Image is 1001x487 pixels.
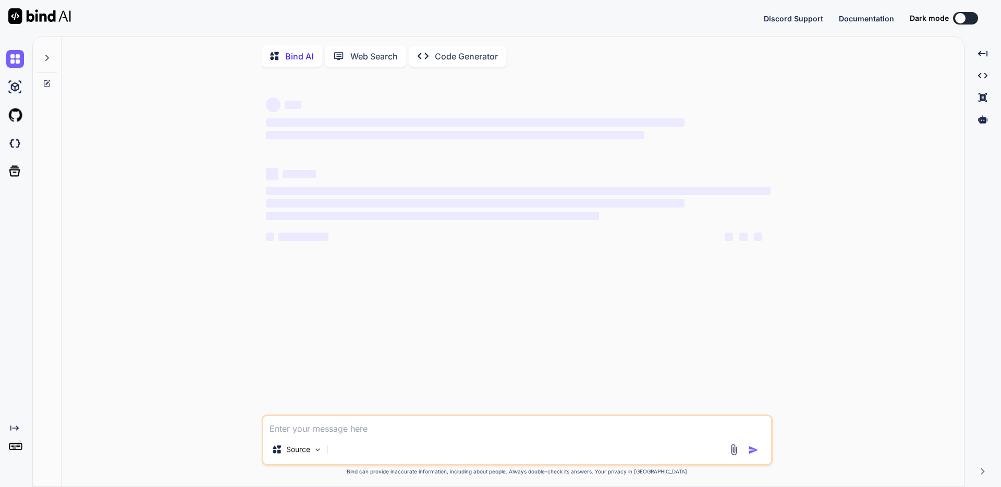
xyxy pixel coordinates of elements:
span: ‌ [283,170,316,178]
span: ‌ [266,187,771,195]
img: githubLight [6,106,24,124]
span: ‌ [266,233,274,241]
img: Pick Models [313,445,322,454]
span: ‌ [754,233,762,241]
img: icon [748,445,759,455]
span: ‌ [266,98,280,112]
span: ‌ [725,233,733,241]
p: Web Search [350,50,398,63]
img: ai-studio [6,78,24,96]
p: Code Generator [435,50,498,63]
span: Documentation [839,14,894,23]
p: Bind AI [285,50,313,63]
img: darkCloudIdeIcon [6,135,24,152]
img: chat [6,50,24,68]
span: ‌ [266,131,644,139]
p: Bind can provide inaccurate information, including about people. Always double-check its answers.... [262,468,773,476]
button: Documentation [839,13,894,24]
span: Discord Support [764,14,823,23]
p: Source [286,444,310,455]
span: ‌ [266,168,278,180]
span: ‌ [266,212,599,220]
span: ‌ [266,118,685,127]
img: attachment [728,444,740,456]
img: Bind AI [8,8,71,24]
span: Dark mode [910,13,949,23]
span: ‌ [285,101,301,109]
span: ‌ [739,233,748,241]
span: ‌ [278,233,328,241]
span: ‌ [266,199,685,208]
button: Discord Support [764,13,823,24]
